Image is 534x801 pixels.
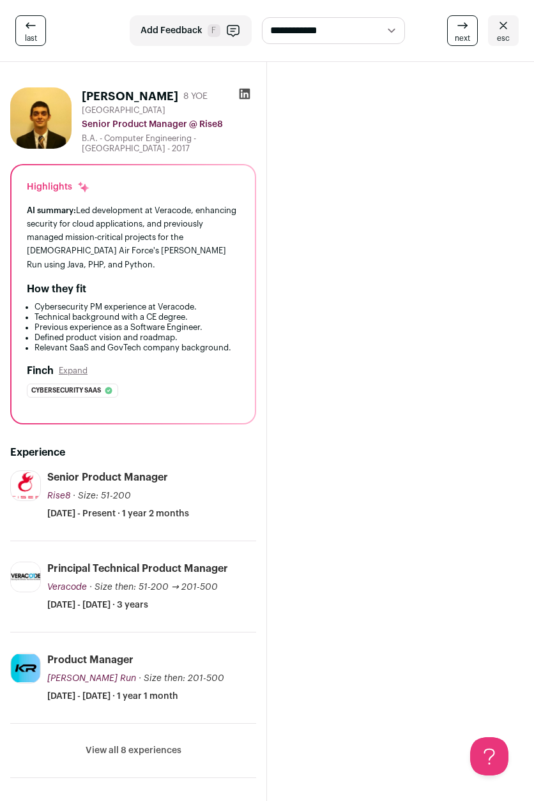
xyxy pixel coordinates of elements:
span: [DATE] - [DATE] · 1 year 1 month [47,690,178,703]
span: · Size: 51-200 [73,491,131,500]
a: last [15,15,46,46]
li: Defined product vision and roadmap. [34,333,240,343]
div: Senior Product Manager @ Rise8 [82,118,256,131]
div: 8 YOE [183,90,208,103]
span: esc [497,33,510,43]
span: · Size then: 51-200 → 201-500 [89,583,218,592]
span: last [25,33,37,43]
h2: Finch [27,363,54,378]
div: Senior Product Manager [47,470,168,484]
span: AI summary: [27,206,76,214]
div: Led development at Veracode, enhancing security for cloud applications, and previously managed mi... [27,204,240,271]
button: Expand [59,366,88,376]
button: Add Feedback F [130,15,252,46]
h2: How they fit [27,281,86,297]
button: View all 8 experiences [86,744,181,757]
span: Cybersecurity saas [31,384,101,397]
li: Cybersecurity PM experience at Veracode. [34,302,240,312]
a: next [447,15,478,46]
img: 5e6ff422b1ffc5cb75ba2888a148a1c7e19d8b19ee89f65727086c4f2f6f4946.jpg [10,87,72,149]
span: [DATE] - Present · 1 year 2 months [47,507,189,520]
div: Highlights [27,181,90,193]
img: 2588589d6202338ae82861a31c55e1a8b3ce73c9070f33cfb9bd4faaa6414d87.jpg [11,562,40,592]
img: 1727755a266efd55df4ee65f17907c9cbbc428abccea95b0b0d6f7ba66158e09.png [11,472,40,498]
span: Rise8 [47,491,70,500]
div: Product Manager [47,653,133,667]
h2: Experience [10,445,256,460]
li: Technical background with a CE degree. [34,312,240,322]
span: [GEOGRAPHIC_DATA] [82,105,165,116]
iframe: Help Scout Beacon - Open [470,737,508,775]
h1: [PERSON_NAME] [82,87,178,105]
span: · Size then: 201-500 [139,674,224,683]
span: next [455,33,470,43]
li: Relevant SaaS and GovTech company background. [34,343,240,353]
span: Add Feedback [141,24,202,37]
img: 108cf64c3780ff955dfefcc3877f14b3c706ff702aab13c4ddc7f6bf1ec835ad.jpg [11,654,40,682]
div: Principal Technical Product Manager [47,562,228,576]
span: [PERSON_NAME] Run [47,674,136,683]
a: esc [488,15,519,46]
span: [DATE] - [DATE] · 3 years [47,599,148,611]
div: B.A. - Computer Engineering - [GEOGRAPHIC_DATA] - 2017 [82,133,256,154]
span: Veracode [47,583,87,592]
span: F [208,24,220,37]
li: Previous experience as a Software Engineer. [34,322,240,333]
